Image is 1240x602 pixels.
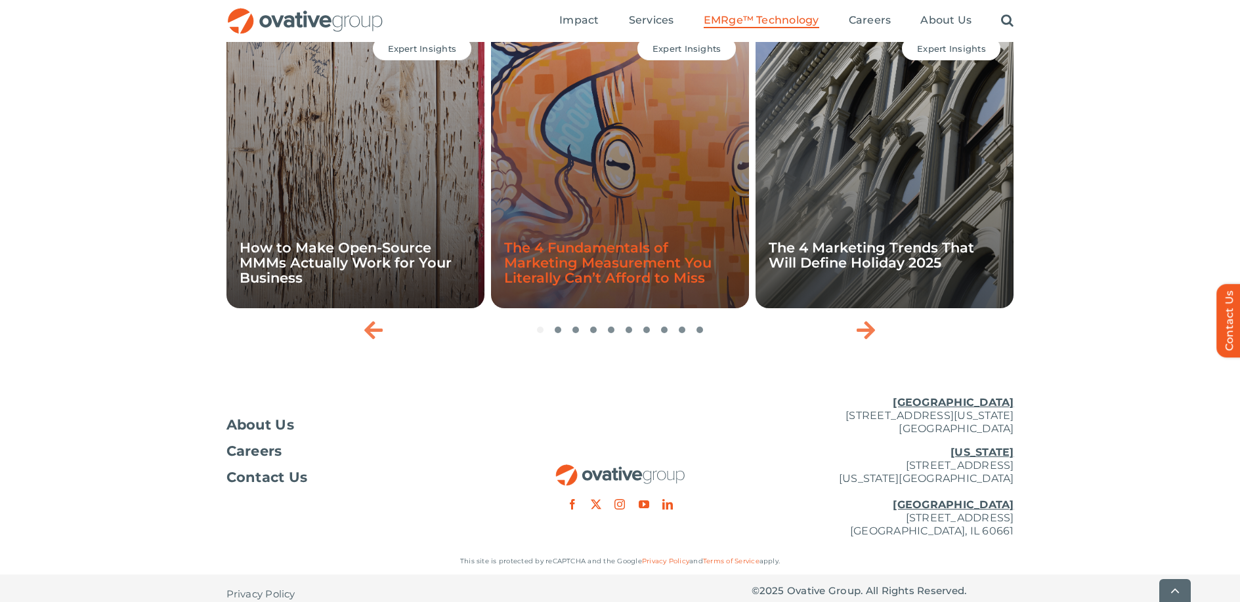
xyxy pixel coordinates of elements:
span: Privacy Policy [226,588,295,601]
span: Go to slide 5 [608,327,614,333]
div: Previous slide [358,313,391,346]
a: How to Make Open-Source MMMs Actually Work for Your Business [240,239,452,286]
span: Go to slide 1 [537,327,544,333]
span: Go to slide 9 [679,327,685,333]
a: Services [629,14,674,28]
p: [STREET_ADDRESS][US_STATE] [GEOGRAPHIC_DATA] [752,396,1014,435]
span: Go to slide 8 [661,327,668,333]
span: Contact Us [226,471,308,484]
div: Next slide [850,313,883,346]
span: Impact [559,14,599,27]
a: About Us [920,14,972,28]
p: [STREET_ADDRESS] [US_STATE][GEOGRAPHIC_DATA] [STREET_ADDRESS] [GEOGRAPHIC_DATA], IL 60661 [752,446,1014,538]
div: 1 / 10 [226,24,484,308]
a: linkedin [662,499,673,510]
a: EMRge™ Technology [704,14,819,28]
a: Terms of Service [703,557,759,565]
span: Go to slide 6 [626,327,632,333]
u: [GEOGRAPHIC_DATA] [893,498,1014,511]
a: The 4 Marketing Trends That Will Define Holiday 2025 [769,239,974,271]
p: © Ovative Group. All Rights Reserved. [752,584,1014,597]
span: Go to slide 7 [643,327,650,333]
u: [US_STATE] [951,446,1014,458]
a: Contact Us [226,471,489,484]
a: Careers [226,445,489,458]
nav: Footer Menu [226,418,489,484]
span: Go to slide 2 [555,327,561,333]
span: Go to slide 10 [696,327,703,333]
span: About Us [226,418,295,431]
a: OG_Full_horizontal_RGB [555,463,686,475]
span: About Us [920,14,972,27]
a: facebook [567,499,578,510]
span: Services [629,14,674,27]
a: Careers [849,14,891,28]
span: 2025 [759,584,784,597]
a: OG_Full_horizontal_RGB [226,7,384,19]
span: Go to slide 4 [590,327,597,333]
a: Impact [559,14,599,28]
a: twitter [591,499,601,510]
div: 3 / 10 [756,24,1014,308]
span: EMRge™ Technology [704,14,819,27]
a: About Us [226,418,489,431]
a: The 4 Fundamentals of Marketing Measurement You Literally Can’t Afford to Miss [504,239,712,286]
span: Go to slide 3 [572,327,579,333]
a: Privacy Policy [642,557,689,565]
a: youtube [639,499,649,510]
a: instagram [614,499,625,510]
u: [GEOGRAPHIC_DATA] [893,396,1014,409]
div: 2 / 10 [491,24,749,308]
span: Careers [226,445,282,458]
p: This site is protected by reCAPTCHA and the Google and apply. [226,555,1014,568]
span: Careers [849,14,891,27]
a: Search [1001,14,1014,28]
